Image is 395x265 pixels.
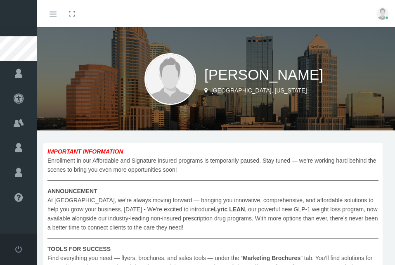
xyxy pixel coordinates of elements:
span: [GEOGRAPHIC_DATA], [US_STATE] [211,87,307,94]
span: [PERSON_NAME] [204,66,323,83]
b: Lyric LEAN [214,206,245,213]
b: ANNOUNCEMENT [47,188,97,194]
img: user-placeholder.jpg [144,53,196,105]
img: user-placeholder.jpg [376,7,389,20]
b: Marketing Brochures [243,255,300,261]
b: TOOLS FOR SUCCESS [47,246,111,252]
b: IMPORTANT INFORMATION [47,148,123,155]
